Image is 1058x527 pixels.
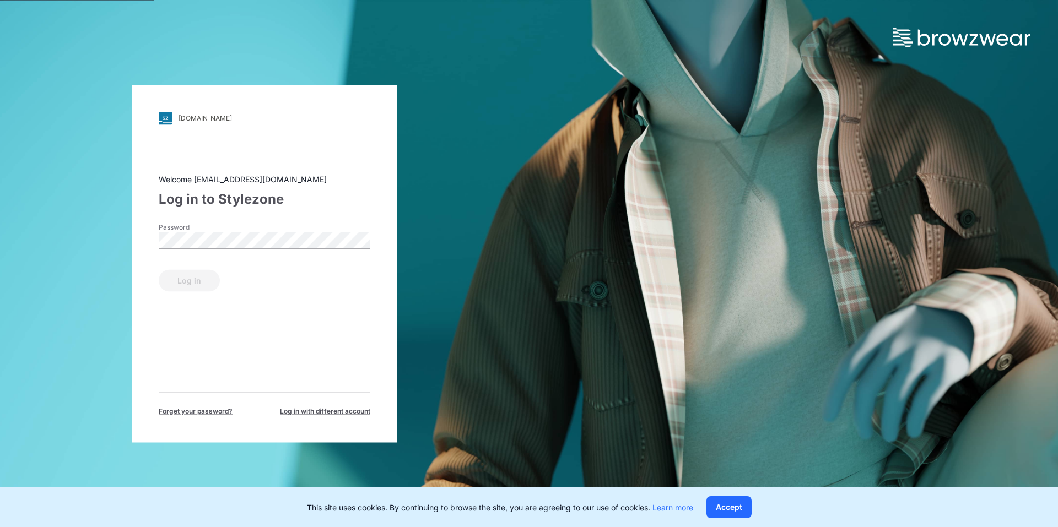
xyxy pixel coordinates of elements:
p: This site uses cookies. By continuing to browse the site, you are agreeing to our use of cookies. [307,502,693,513]
span: Forget your password? [159,406,233,416]
div: Log in to Stylezone [159,189,370,209]
span: Log in with different account [280,406,370,416]
div: [DOMAIN_NAME] [179,114,232,122]
a: Learn more [652,503,693,512]
img: svg+xml;base64,PHN2ZyB3aWR0aD0iMjgiIGhlaWdodD0iMjgiIHZpZXdCb3g9IjAgMCAyOCAyOCIgZmlsbD0ibm9uZSIgeG... [159,111,172,124]
a: [DOMAIN_NAME] [159,111,370,124]
img: browzwear-logo.73288ffb.svg [893,28,1030,47]
label: Password [159,222,236,232]
div: Welcome [EMAIL_ADDRESS][DOMAIN_NAME] [159,173,370,184]
button: Accept [706,496,752,518]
